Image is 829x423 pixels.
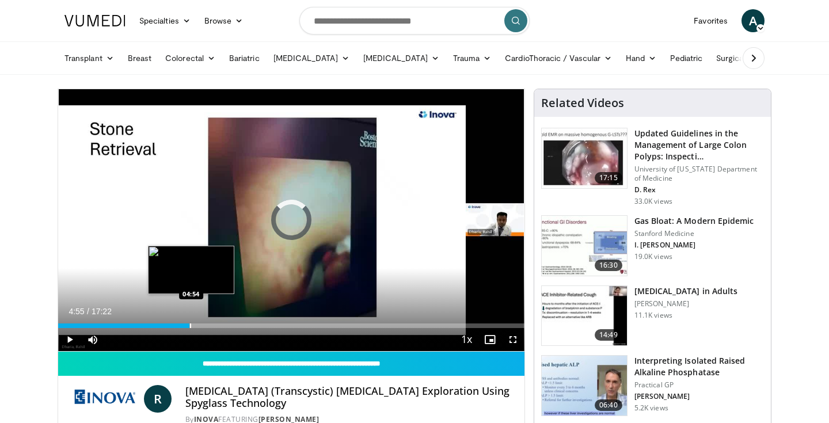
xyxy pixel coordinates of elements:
h3: Updated Guidelines in the Management of Large Colon Polyps: Inspecti… [634,128,764,162]
a: A [741,9,765,32]
p: 11.1K views [634,311,672,320]
p: D. Rex [634,185,764,195]
span: 16:30 [595,260,622,271]
p: Practical GP [634,380,764,390]
img: image.jpeg [148,246,234,294]
button: Playback Rate [455,328,478,351]
a: CardioThoracic / Vascular [498,47,619,70]
p: [PERSON_NAME] [634,299,737,308]
img: 6a4ee52d-0f16-480d-a1b4-8187386ea2ed.150x105_q85_crop-smart_upscale.jpg [542,356,627,416]
img: VuMedi Logo [64,15,126,26]
a: 14:49 [MEDICAL_DATA] in Adults [PERSON_NAME] 11.1K views [541,285,764,346]
a: Surgical Oncology [709,47,802,70]
p: [PERSON_NAME] [634,392,764,401]
div: Progress Bar [58,323,524,328]
a: [MEDICAL_DATA] [267,47,356,70]
button: Mute [81,328,104,351]
a: 17:15 Updated Guidelines in the Management of Large Colon Polyps: Inspecti… University of [US_STA... [541,128,764,206]
a: 16:30 Gas Bloat: A Modern Epidemic Stanford Medicine I. [PERSON_NAME] 19.0K views [541,215,764,276]
img: 480ec31d-e3c1-475b-8289-0a0659db689a.150x105_q85_crop-smart_upscale.jpg [542,216,627,276]
h3: Interpreting Isolated Raised Alkaline Phosphatase [634,355,764,378]
p: 33.0K views [634,197,672,206]
h3: [MEDICAL_DATA] in Adults [634,285,737,297]
a: Specialties [132,9,197,32]
video-js: Video Player [58,89,524,352]
img: INOVA [67,385,139,413]
span: 14:49 [595,329,622,341]
img: dfcfcb0d-b871-4e1a-9f0c-9f64970f7dd8.150x105_q85_crop-smart_upscale.jpg [542,128,627,188]
p: 5.2K views [634,403,668,413]
h4: Related Videos [541,96,624,110]
a: Hand [619,47,663,70]
a: Colorectal [158,47,222,70]
a: Transplant [58,47,121,70]
button: Enable picture-in-picture mode [478,328,501,351]
a: Trauma [446,47,499,70]
button: Fullscreen [501,328,524,351]
img: 11950cd4-d248-4755-8b98-ec337be04c84.150x105_q85_crop-smart_upscale.jpg [542,286,627,346]
a: Favorites [687,9,735,32]
button: Play [58,328,81,351]
p: I. [PERSON_NAME] [634,241,754,250]
span: 06:40 [595,399,622,411]
span: / [87,307,89,316]
span: 17:22 [92,307,112,316]
a: Bariatric [222,47,267,70]
a: 06:40 Interpreting Isolated Raised Alkaline Phosphatase Practical GP [PERSON_NAME] 5.2K views [541,355,764,416]
h4: [MEDICAL_DATA] (Transcystic) [MEDICAL_DATA] Exploration Using Spyglass Technology [185,385,515,410]
a: Browse [197,9,250,32]
a: R [144,385,172,413]
a: Pediatric [663,47,709,70]
a: Breast [121,47,158,70]
span: 17:15 [595,172,622,184]
p: University of [US_STATE] Department of Medicine [634,165,764,183]
p: 19.0K views [634,252,672,261]
input: Search topics, interventions [299,7,530,35]
a: [MEDICAL_DATA] [356,47,446,70]
h3: Gas Bloat: A Modern Epidemic [634,215,754,227]
p: Stanford Medicine [634,229,754,238]
span: 4:55 [69,307,84,316]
